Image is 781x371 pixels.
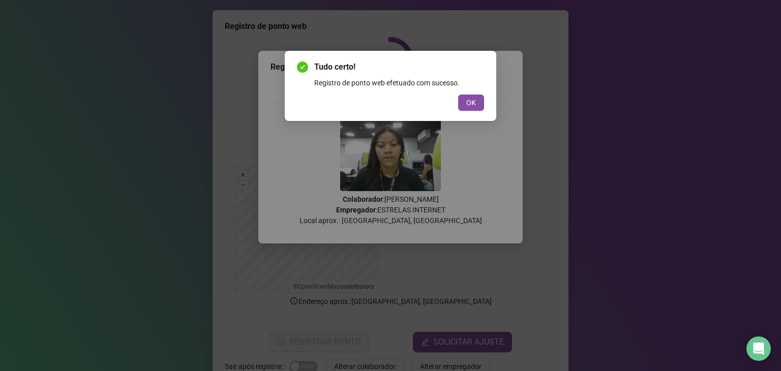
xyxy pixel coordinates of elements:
button: OK [458,95,484,111]
div: Open Intercom Messenger [746,336,771,361]
span: OK [466,97,476,108]
span: check-circle [297,61,308,73]
div: Registro de ponto web efetuado com sucesso. [314,77,484,88]
span: Tudo certo! [314,61,484,73]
